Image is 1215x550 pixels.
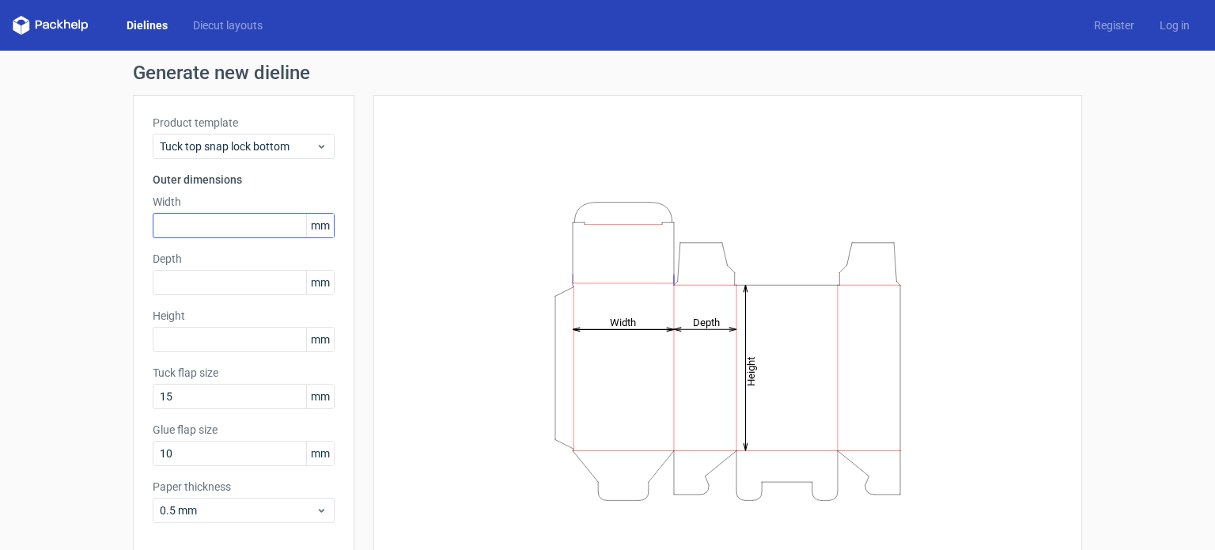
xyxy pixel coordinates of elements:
[306,271,334,294] span: mm
[114,17,180,33] a: Dielines
[153,422,335,438] label: Glue flap size
[153,365,335,381] label: Tuck flap size
[153,251,335,267] label: Depth
[153,308,335,324] label: Height
[153,479,335,495] label: Paper thickness
[153,194,335,210] label: Width
[306,214,334,237] span: mm
[153,172,335,188] h3: Outer dimensions
[306,328,334,351] span: mm
[133,63,1082,82] h1: Generate new dieline
[693,316,720,328] tspan: Depth
[1147,17,1202,33] a: Log in
[160,503,316,518] span: 0.5 mm
[306,385,334,408] span: mm
[180,17,275,33] a: Diecut layouts
[745,356,757,385] tspan: Height
[610,316,636,328] tspan: Width
[160,138,316,154] span: Tuck top snap lock bottom
[153,115,335,131] label: Product template
[1081,17,1147,33] a: Register
[306,442,334,465] span: mm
